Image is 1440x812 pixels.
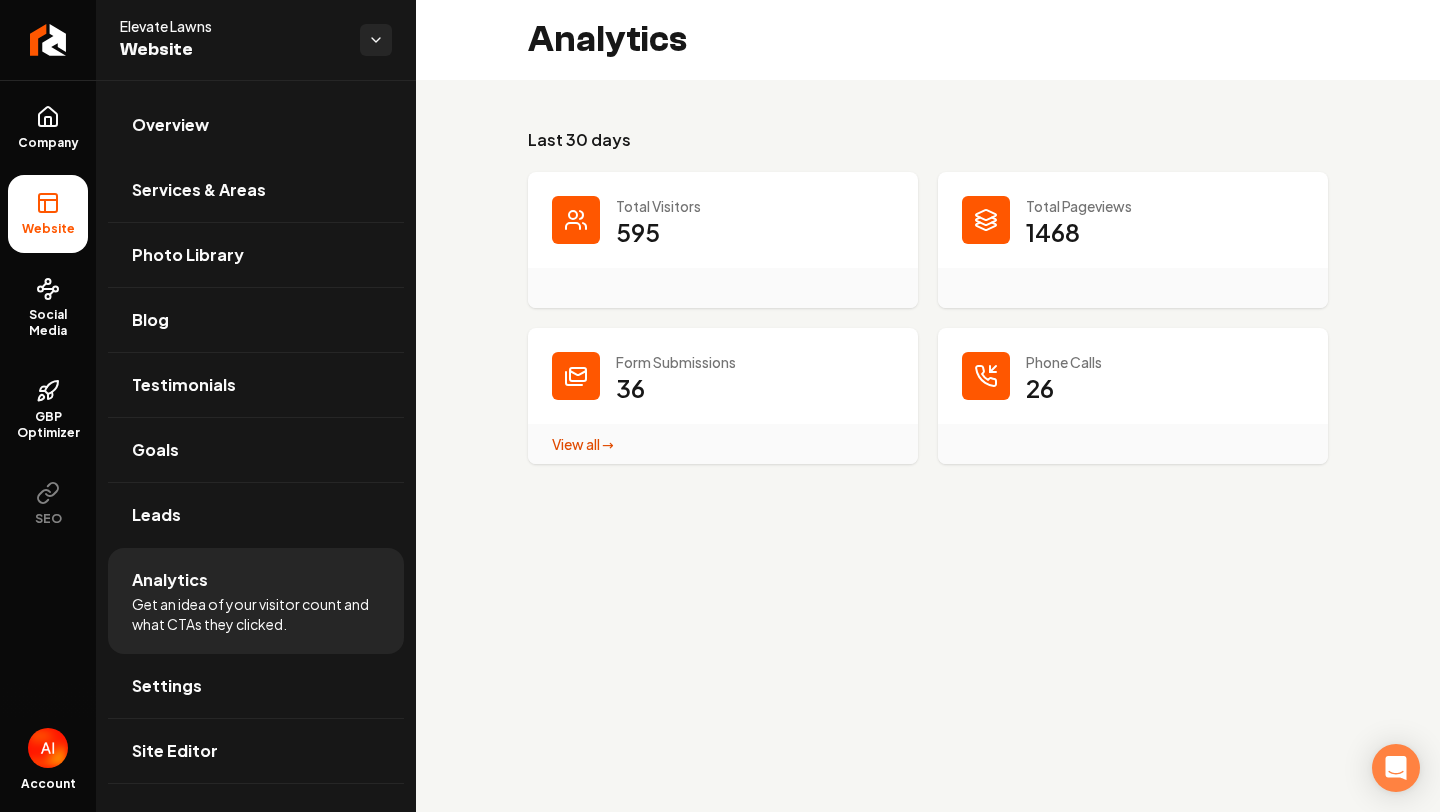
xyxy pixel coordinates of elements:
[108,418,404,482] a: Goals
[108,93,404,157] a: Overview
[132,438,179,462] span: Goals
[528,128,1328,152] h3: Last 30 days
[132,373,236,397] span: Testimonials
[8,307,88,339] span: Social Media
[616,372,645,404] p: 36
[8,89,88,167] a: Company
[8,363,88,457] a: GBP Optimizer
[27,511,70,527] span: SEO
[132,178,266,202] span: Services & Areas
[108,719,404,783] a: Site Editor
[132,243,244,267] span: Photo Library
[28,728,68,768] img: Abdi Ismael
[1026,352,1304,372] p: Phone Calls
[120,16,344,36] span: Elevate Lawns
[8,261,88,355] a: Social Media
[108,223,404,287] a: Photo Library
[108,353,404,417] a: Testimonials
[1026,196,1304,216] p: Total Pageviews
[132,113,209,137] span: Overview
[1372,744,1420,792] div: Open Intercom Messenger
[10,135,87,151] span: Company
[552,435,614,453] a: View all →
[120,36,344,64] span: Website
[132,308,169,332] span: Blog
[132,674,202,698] span: Settings
[616,352,894,372] p: Form Submissions
[8,465,88,543] button: SEO
[14,221,83,237] span: Website
[616,196,894,216] p: Total Visitors
[8,409,88,441] span: GBP Optimizer
[132,568,208,592] span: Analytics
[108,483,404,547] a: Leads
[132,594,380,634] span: Get an idea of your visitor count and what CTAs they clicked.
[108,288,404,352] a: Blog
[28,728,68,768] button: Open user button
[1026,216,1080,248] p: 1468
[132,503,181,527] span: Leads
[132,739,218,763] span: Site Editor
[21,776,76,792] span: Account
[616,216,660,248] p: 595
[108,654,404,718] a: Settings
[1026,372,1054,404] p: 26
[30,24,67,56] img: Rebolt Logo
[528,20,687,60] h2: Analytics
[108,158,404,222] a: Services & Areas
